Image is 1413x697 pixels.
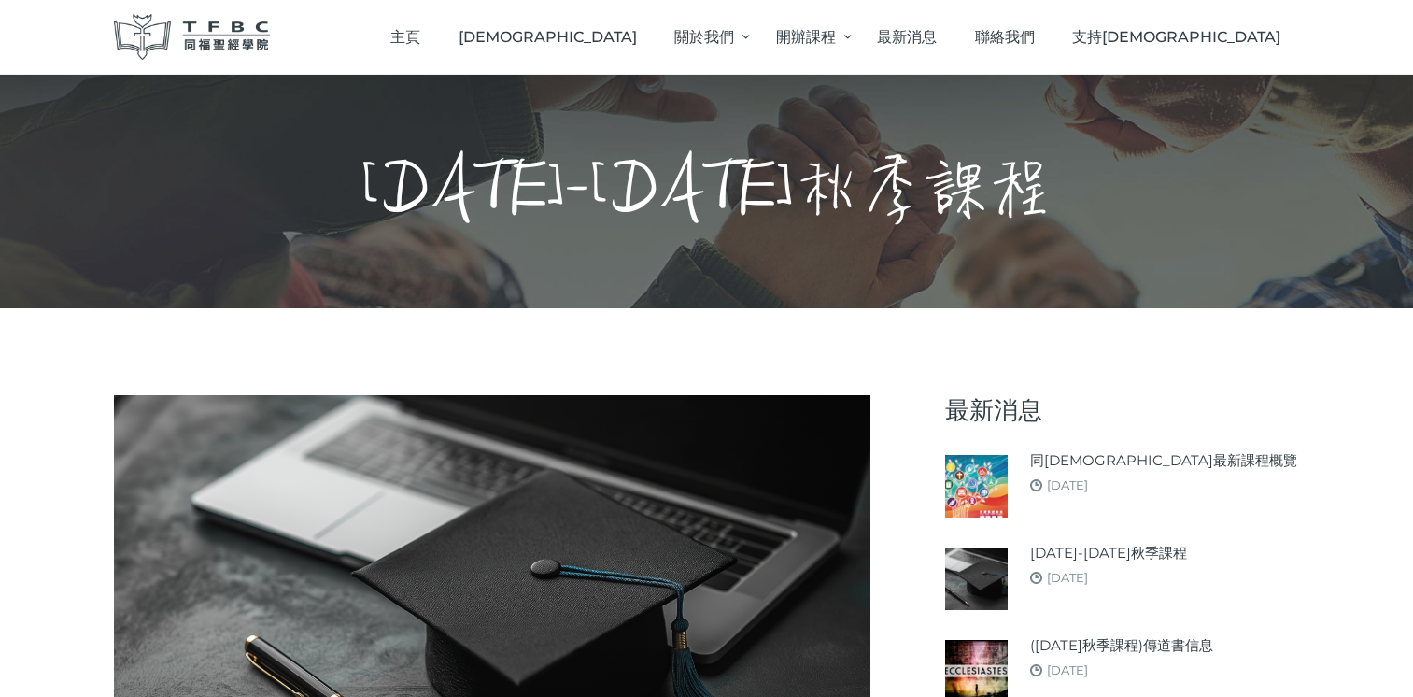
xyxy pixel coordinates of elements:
a: 同[DEMOGRAPHIC_DATA]最新課程概覽 [1030,450,1297,471]
a: [DATE]-[DATE]秋季課程 [1030,543,1187,563]
span: [DEMOGRAPHIC_DATA] [459,28,637,46]
h5: 最新消息 [945,395,1300,425]
a: 開辦課程 [756,9,857,64]
img: 同福聖經學院 TFBC [114,14,271,60]
a: ([DATE]秋季課程)傳道書信息 [1030,635,1213,656]
a: 聯絡我們 [955,9,1053,64]
a: [DEMOGRAPHIC_DATA] [439,9,656,64]
img: 2025-26年秋季課程 [945,548,1008,610]
a: 支持[DEMOGRAPHIC_DATA] [1053,9,1300,64]
a: 主頁 [372,9,440,64]
span: 關於我們 [674,28,734,46]
img: 同福聖經學院最新課程概覽 [945,455,1008,518]
span: 聯絡我們 [975,28,1035,46]
a: 關於我們 [656,9,756,64]
a: [DATE] [1047,662,1088,677]
span: 最新消息 [877,28,937,46]
span: 主頁 [390,28,420,46]
span: 支持[DEMOGRAPHIC_DATA] [1072,28,1280,46]
a: 最新消息 [858,9,956,64]
span: 開辦課程 [776,28,836,46]
a: [DATE] [1047,570,1088,585]
h1: [DATE]-[DATE]秋季課程 [361,149,1052,234]
a: [DATE] [1047,477,1088,492]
